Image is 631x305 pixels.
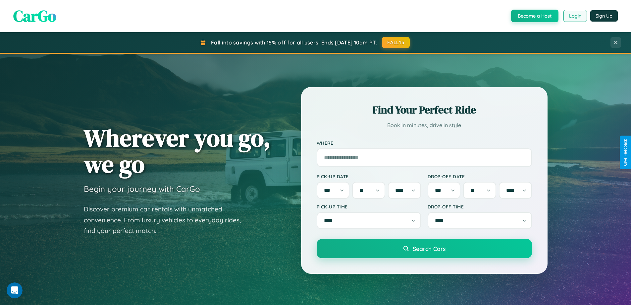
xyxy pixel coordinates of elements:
button: Search Cars [317,239,532,258]
span: Search Cars [413,245,446,252]
h1: Wherever you go, we go [84,125,271,177]
div: Give Feedback [623,139,628,166]
button: Login [563,10,587,22]
iframe: Intercom live chat [7,282,23,298]
label: Drop-off Date [428,174,532,179]
label: Drop-off Time [428,204,532,209]
label: Where [317,140,532,146]
p: Book in minutes, drive in style [317,120,532,130]
label: Pick-up Time [317,204,421,209]
h3: Begin your journey with CarGo [84,184,200,194]
button: Sign Up [590,10,618,22]
label: Pick-up Date [317,174,421,179]
button: FALL15 [382,37,410,48]
span: CarGo [13,5,56,27]
p: Discover premium car rentals with unmatched convenience. From luxury vehicles to everyday rides, ... [84,204,249,236]
h2: Find Your Perfect Ride [317,103,532,117]
button: Become a Host [511,10,558,22]
span: Fall into savings with 15% off for all users! Ends [DATE] 10am PT. [211,39,377,46]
